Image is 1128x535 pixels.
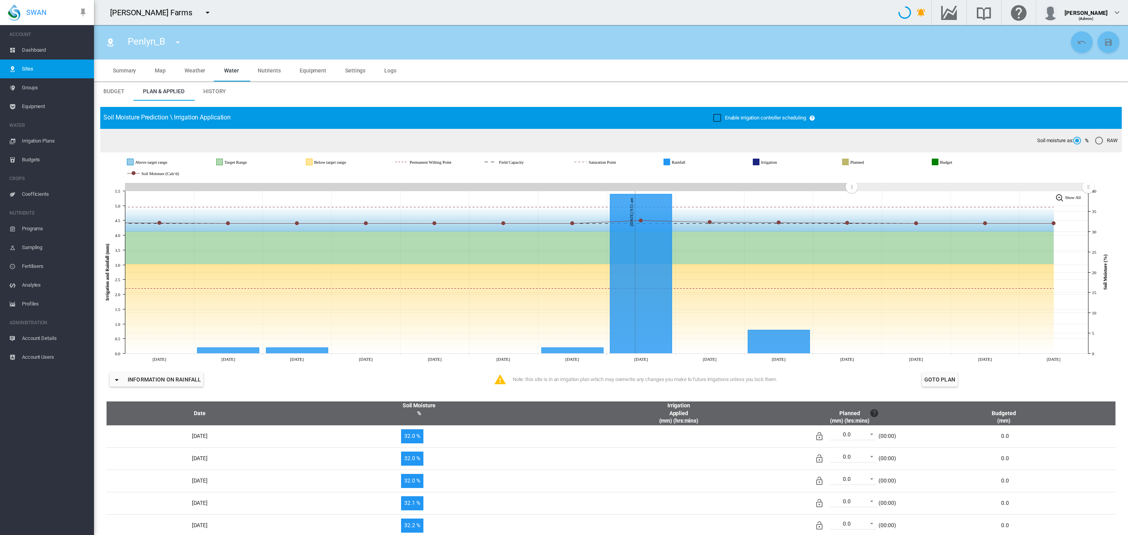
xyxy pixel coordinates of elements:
md-icon: icon-map-marker-radius [106,38,115,47]
tspan: [DATE] [840,356,854,361]
circle: Soil Moisture (Calc'd) Thu 04 Sep, 2025 32 [915,222,918,225]
span: Sites [22,60,88,78]
tspan: [DATE] [290,356,304,361]
circle: Soil Moisture (Calc'd) Sun 24 Aug, 2025 32.1 [158,221,161,224]
span: Fertilisers [22,257,88,276]
tspan: Irrigation and Rainfall (mm) [105,244,110,301]
tspan: 2.5 [115,277,121,282]
g: Rainfall Tue 26 Aug, 2025 0.2 [266,347,328,353]
tspan: 25 [1092,250,1096,255]
md-icon: icon-bell-ring [916,8,926,17]
img: SWAN-Landscape-Logo-Colour-drop.png [8,4,20,21]
div: [PERSON_NAME] [1065,6,1108,14]
circle: Soil Moisture (Calc'd) Fri 29 Aug, 2025 32 [502,222,505,225]
button: icon-menu-down [200,5,215,20]
div: 0.0 [843,521,851,527]
td: [DATE] [107,425,287,447]
g: Rainfall Tue 02 Sep, 2025 0.8 [748,330,810,353]
circle: Soil Moisture (Calc'd) Wed 03 Sep, 2025 32.1 [846,221,849,224]
span: ADMINISTRATION [9,316,88,329]
span: SWAN [26,7,47,17]
tspan: [DATE] [496,356,510,361]
span: Budgets [22,150,88,169]
span: Budget [103,88,124,94]
span: History [203,88,226,94]
g: Budget [932,159,977,166]
button: icon-menu-down [170,34,186,50]
span: (Admin) [1079,16,1094,21]
g: Planned [842,159,889,166]
tspan: Show All [1065,195,1081,200]
md-icon: Click here for help [1009,8,1028,17]
th: Soil Moisture % [287,401,551,425]
tspan: [DATE] [428,356,441,361]
tspan: 20 [1092,270,1096,275]
g: Zoom chart using cursor arrows [1081,180,1095,194]
tspan: 3.0 [115,263,121,267]
tspan: 30 [1092,230,1096,234]
tspan: [DATE] [152,356,166,361]
md-icon: icon-menu-down [203,8,212,17]
span: Water [224,67,239,74]
div: (00:00) [879,499,896,507]
span: Plan & Applied [143,88,184,94]
button: Click to go to list of Sites [103,34,118,50]
span: Dashboard [22,41,88,60]
md-radio-button: % [1073,137,1089,145]
div: 0.0 [843,431,851,437]
td: 0.0 [901,447,1115,470]
span: Penlyn_B [128,36,165,47]
span: 32.0 % [401,452,423,466]
span: Soil Moisture Prediction \ Irrigation Application [103,114,231,121]
th: Date [107,401,287,425]
td: 0.0 [901,492,1115,514]
span: Enable irrigation controller scheduling [725,115,806,121]
tspan: [DATE] 9:51 am [629,197,634,226]
div: (00:00) [879,432,896,440]
tspan: 5.5 [115,189,121,193]
g: Soil Moisture (Calc'd) [127,170,208,177]
button: icon-menu-downInformation on Rainfall [110,372,203,387]
g: Target Range [217,159,275,166]
div: Note: this site is in an irrigation plan which may overwrite any changes you make to future irrig... [513,376,913,383]
tspan: 4.5 [115,218,121,223]
circle: Soil Moisture (Calc'd) Sat 30 Aug, 2025 32 [571,222,574,225]
md-icon: Irrigation unlocked [815,521,824,530]
g: Field Capacity [485,159,551,166]
g: Irrigation [753,159,803,166]
span: Weather [184,67,205,74]
md-icon: icon-content-save [1104,38,1113,47]
tspan: [DATE] [978,356,992,361]
circle: Soil Moisture (Calc'd) Tue 02 Sep, 2025 32.2 [777,221,780,224]
td: [DATE] [107,447,287,470]
span: Nutrients [258,67,281,74]
md-icon: Irrigation unlocked [815,476,824,486]
tspan: 15 [1092,290,1096,295]
tspan: [DATE] [359,356,372,361]
g: Above target range [127,159,199,166]
md-icon: Search the knowledge base [974,8,993,17]
tspan: 5 [1092,331,1094,336]
tspan: 5.0 [115,204,121,208]
td: 0.0 [901,425,1115,447]
div: [PERSON_NAME] Farms [110,7,199,18]
span: Programs [22,219,88,238]
md-icon: icon-chevron-down [1112,8,1122,17]
tspan: [DATE] [909,356,923,361]
tspan: 2.0 [115,292,121,297]
span: Equipment [22,97,88,116]
tspan: [DATE] [772,356,785,361]
th: Budgeted (mm) [901,401,1115,425]
span: Map [155,67,166,74]
span: Profiles [22,295,88,313]
th: Irrigation Applied (mm) (hrs:mins) [551,401,806,425]
span: Summary [113,67,136,74]
circle: Soil Moisture (Calc'd) Mon 01 Sep, 2025 32.3 [708,221,711,224]
md-icon: icon-undo [1077,38,1086,47]
div: Planned (mm) (hrs:mins) [806,402,900,425]
button: Goto Plan [922,372,958,387]
md-checkbox: Enable irrigation controller scheduling [713,114,806,122]
span: Irrigation Plans [22,132,88,150]
tspan: [DATE] [565,356,579,361]
tspan: 0 [1092,351,1094,356]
